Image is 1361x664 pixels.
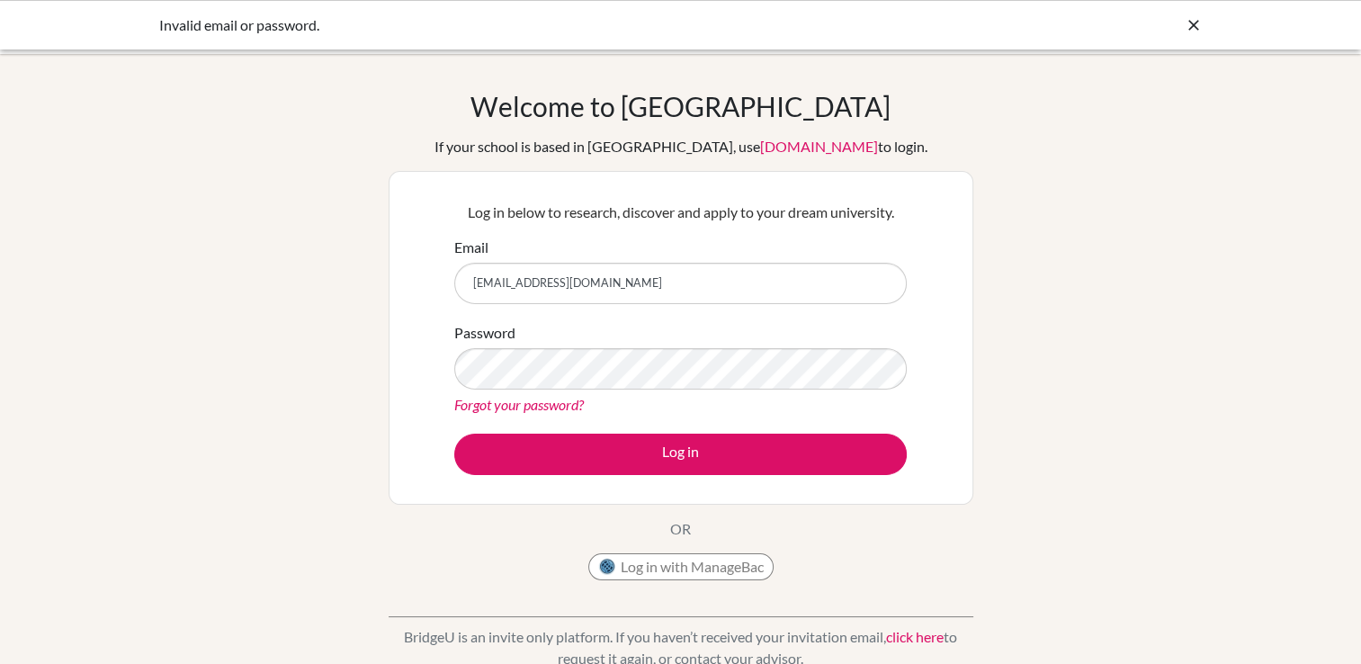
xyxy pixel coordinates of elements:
label: Password [454,322,515,344]
p: Log in below to research, discover and apply to your dream university. [454,202,907,223]
button: Log in [454,434,907,475]
button: Log in with ManageBac [588,553,774,580]
a: Forgot your password? [454,396,584,413]
p: OR [670,518,691,540]
h1: Welcome to [GEOGRAPHIC_DATA] [470,90,891,122]
a: click here [886,628,944,645]
div: Invalid email or password. [159,14,933,36]
label: Email [454,237,488,258]
div: If your school is based in [GEOGRAPHIC_DATA], use to login. [434,136,927,157]
a: [DOMAIN_NAME] [760,138,878,155]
